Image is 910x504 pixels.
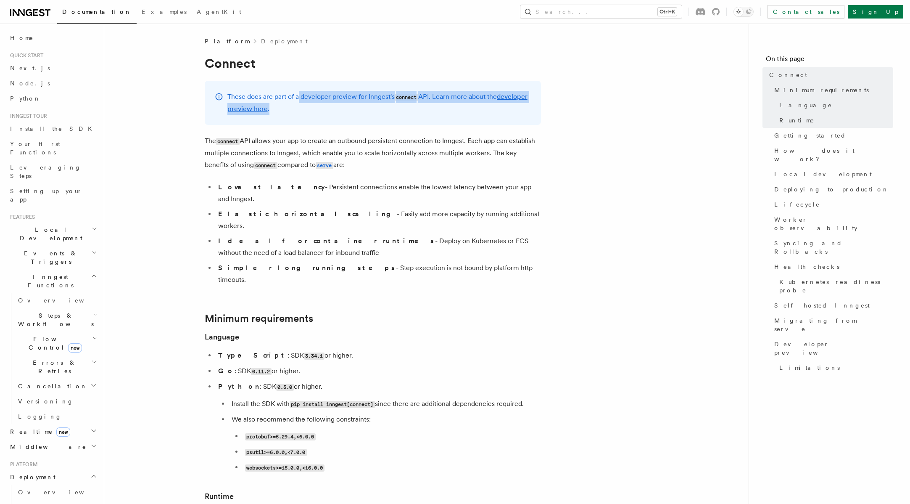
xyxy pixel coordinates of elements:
[245,449,307,456] code: psutil>=6.0.0,<7.0.0
[771,143,893,167] a: How does it work?
[771,337,893,360] a: Developer preview
[15,409,99,424] a: Logging
[771,197,893,212] a: Lifecycle
[7,473,55,481] span: Deployment
[776,360,893,375] a: Limitations
[7,273,91,289] span: Inngest Functions
[229,414,541,474] li: We also recommend the following constraints:
[68,343,82,353] span: new
[771,182,893,197] a: Deploying to production
[771,236,893,259] a: Syncing and Rollbacks
[192,3,246,23] a: AgentKit
[15,332,99,355] button: Flow Controlnew
[229,398,541,410] li: Install the SDK with since there are additional dependencies required.
[771,82,893,98] a: Minimum requirements
[774,263,839,271] span: Health checks
[218,367,235,375] strong: Go
[15,382,87,390] span: Cancellation
[10,125,97,132] span: Install the SDK
[216,350,541,362] li: : SDK or higher.
[15,358,91,375] span: Errors & Retries
[776,98,893,113] a: Language
[216,208,541,232] li: - Easily add more capacity by running additional workers.
[7,160,99,183] a: Leveraging Steps
[10,141,60,156] span: Your first Functions
[18,489,105,496] span: Overview
[142,8,187,15] span: Examples
[197,8,241,15] span: AgentKit
[7,214,35,220] span: Features
[7,76,99,91] a: Node.js
[7,427,70,436] span: Realtime
[10,34,34,42] span: Home
[395,94,418,101] code: connect
[276,384,294,391] code: 0.5.0
[218,382,260,390] strong: Python
[56,427,70,437] span: new
[216,181,541,205] li: - Persistent connections enable the lowest latency between your app and Inngest.
[771,298,893,313] a: Self hosted Inngest
[776,113,893,128] a: Runtime
[766,67,893,82] a: Connect
[216,365,541,377] li: : SDK or higher.
[18,413,62,420] span: Logging
[18,398,74,405] span: Versioning
[7,113,47,119] span: Inngest tour
[15,308,99,332] button: Steps & Workflows
[57,3,137,24] a: Documentation
[779,116,815,125] span: Runtime
[7,61,99,76] a: Next.js
[10,95,41,102] span: Python
[7,443,87,451] span: Middleware
[15,311,94,328] span: Steps & Workflows
[218,264,396,272] strong: Simpler long running steps
[7,136,99,160] a: Your first Functions
[251,368,272,375] code: 0.11.2
[15,335,92,352] span: Flow Control
[304,353,324,360] code: 3.34.1
[774,316,893,333] span: Migrating from serve
[7,269,99,293] button: Inngest Functions
[774,239,893,256] span: Syncing and Rollbacks
[218,351,288,359] strong: TypeScript
[216,235,541,259] li: - Deploy on Kubernetes or ECS without the need of a load balancer for inbound traffic
[7,461,38,468] span: Platform
[15,355,99,379] button: Errors & Retries
[768,5,844,19] a: Contact sales
[774,340,893,357] span: Developer preview
[62,8,132,15] span: Documentation
[216,138,240,145] code: connect
[7,424,99,439] button: Realtimenew
[779,101,832,109] span: Language
[658,8,677,16] kbd: Ctrl+K
[261,37,308,45] a: Deployment
[216,381,541,474] li: : SDK or higher.
[779,363,840,372] span: Limitations
[254,162,277,169] code: connect
[245,464,324,472] code: websockets>=15.0.0,<16.0.0
[227,91,531,115] p: These docs are part of a developer preview for Inngest's API. Learn more about the .
[774,146,893,163] span: How does it work?
[7,183,99,207] a: Setting up your app
[10,65,50,72] span: Next.js
[776,274,893,298] a: Kubernetes readiness probe
[15,394,99,409] a: Versioning
[10,80,50,87] span: Node.js
[205,491,234,502] a: Runtime
[774,131,846,140] span: Getting started
[137,3,192,23] a: Examples
[218,183,325,191] strong: Lowest latency
[7,225,92,242] span: Local Development
[774,215,893,232] span: Worker observability
[218,237,435,245] strong: Ideal for container runtimes
[316,161,333,169] a: serve
[205,56,541,71] h1: Connect
[769,71,807,79] span: Connect
[848,5,903,19] a: Sign Up
[7,91,99,106] a: Python
[771,128,893,143] a: Getting started
[771,167,893,182] a: Local development
[766,54,893,67] h4: On this page
[316,162,333,169] code: serve
[7,439,99,454] button: Middleware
